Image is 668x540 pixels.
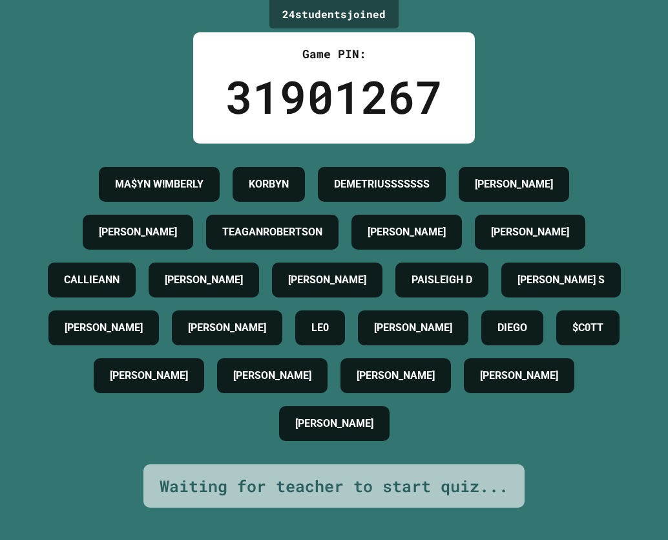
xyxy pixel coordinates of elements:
h4: $C0TT [572,320,603,336]
h4: [PERSON_NAME] [357,368,435,383]
h4: [PERSON_NAME] [491,224,569,240]
h4: [PERSON_NAME] [368,224,446,240]
h4: CALLIEANN [64,272,120,288]
h4: [PERSON_NAME] [110,368,188,383]
h4: [PERSON_NAME] [233,368,311,383]
h4: DIEGO [497,320,527,336]
div: 31901267 [225,63,443,131]
h4: [PERSON_NAME] [374,320,452,336]
h4: [PERSON_NAME] [65,320,143,336]
h4: [PERSON_NAME] [295,416,373,431]
h4: [PERSON_NAME] [475,177,553,192]
h4: LE0 [311,320,329,336]
h4: [PERSON_NAME] [165,272,243,288]
h4: MA$YN W!MBERLY [115,177,204,192]
h4: [PERSON_NAME] S [517,272,605,288]
h4: [PERSON_NAME] [288,272,366,288]
h4: DEMETRIUSSSSSSS [334,177,430,192]
div: Game PIN: [225,45,443,63]
div: Waiting for teacher to start quiz... [160,474,508,499]
h4: PAISLEIGH D [412,272,472,288]
h4: TEAGANROBERTSON [222,224,322,240]
h4: [PERSON_NAME] [188,320,266,336]
h4: KORBYN [249,177,289,192]
h4: [PERSON_NAME] [480,368,558,383]
h4: [PERSON_NAME] [99,224,177,240]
